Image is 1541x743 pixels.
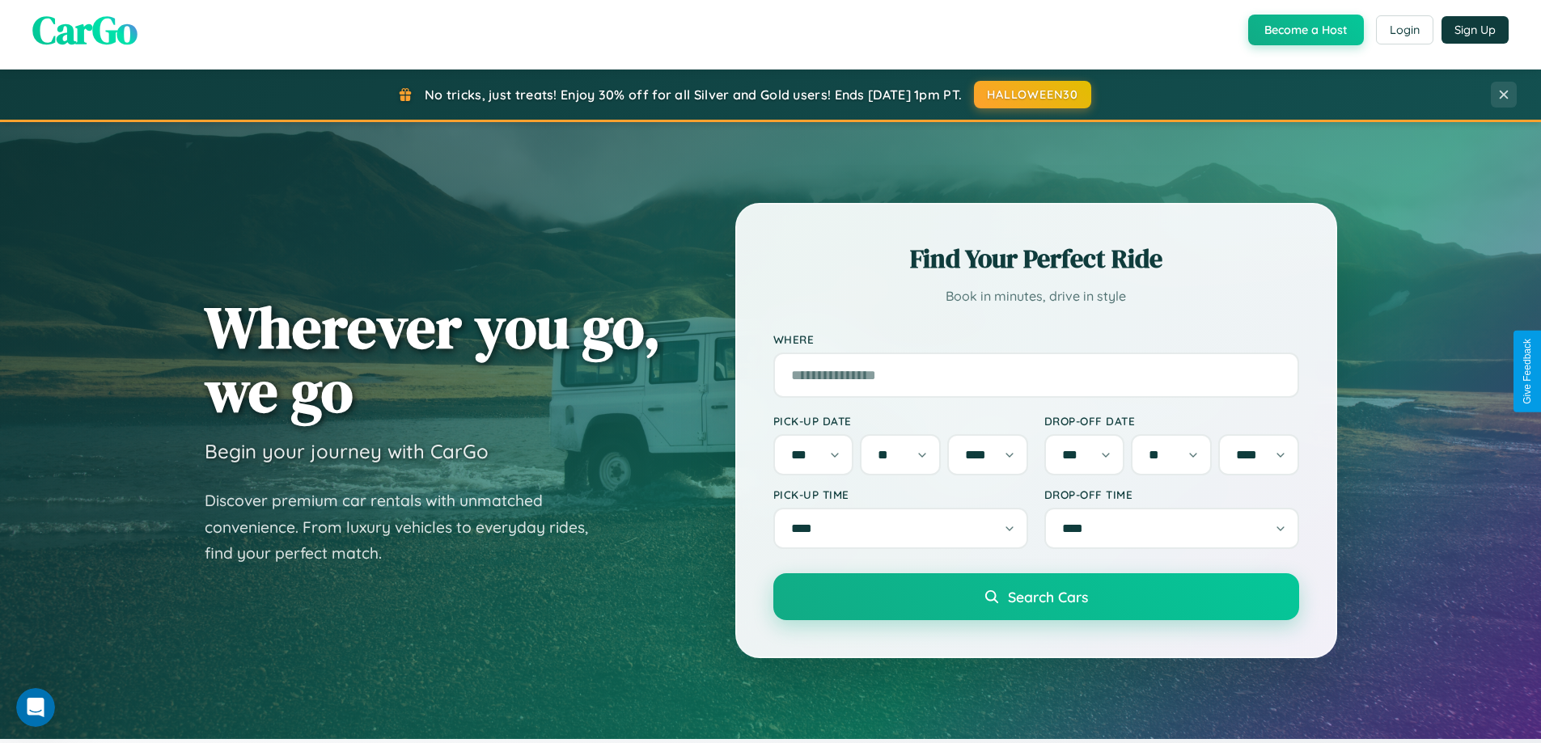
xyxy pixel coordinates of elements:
button: HALLOWEEN30 [974,81,1091,108]
button: Become a Host [1248,15,1364,45]
p: Discover premium car rentals with unmatched convenience. From luxury vehicles to everyday rides, ... [205,488,609,567]
label: Drop-off Date [1044,414,1299,428]
h2: Find Your Perfect Ride [773,241,1299,277]
iframe: Intercom live chat [16,688,55,727]
label: Pick-up Date [773,414,1028,428]
span: CarGo [32,3,138,57]
label: Drop-off Time [1044,488,1299,501]
label: Pick-up Time [773,488,1028,501]
button: Sign Up [1442,16,1509,44]
h1: Wherever you go, we go [205,295,661,423]
h3: Begin your journey with CarGo [205,439,489,463]
button: Login [1376,15,1433,44]
div: Give Feedback [1522,339,1533,404]
span: Search Cars [1008,588,1088,606]
label: Where [773,332,1299,346]
span: No tricks, just treats! Enjoy 30% off for all Silver and Gold users! Ends [DATE] 1pm PT. [425,87,962,103]
p: Book in minutes, drive in style [773,285,1299,308]
button: Search Cars [773,573,1299,620]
